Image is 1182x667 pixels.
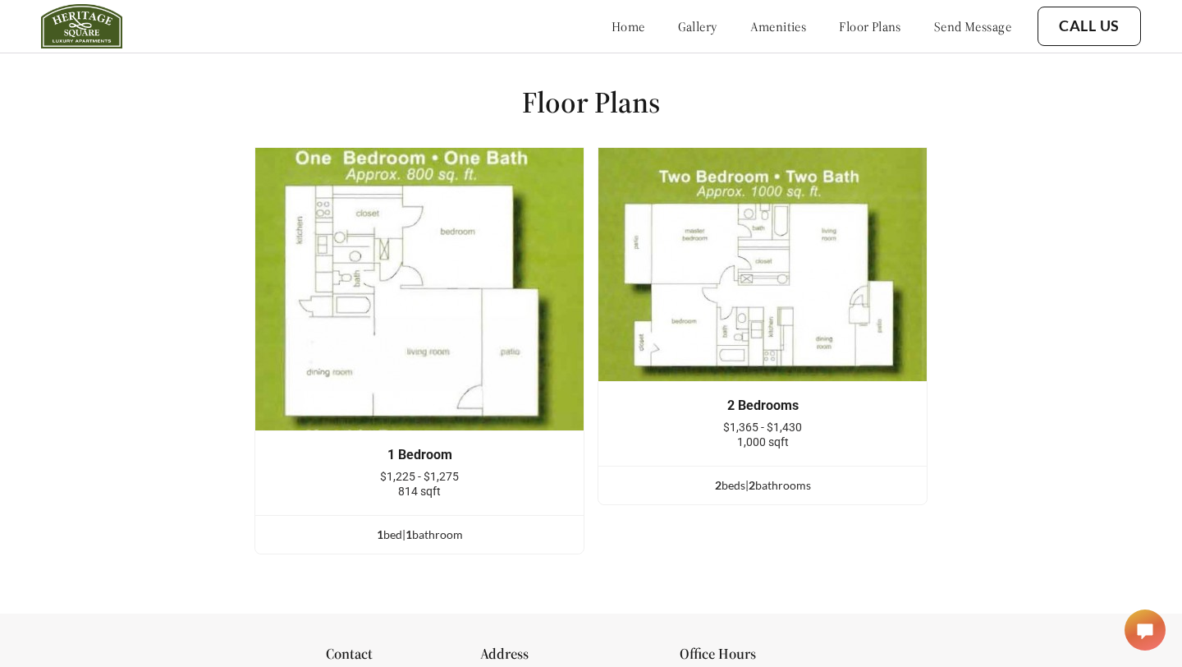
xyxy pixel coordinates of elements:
[377,527,383,541] span: 1
[41,4,122,48] img: heritage_square_logo.jpg
[678,18,717,34] a: gallery
[715,478,722,492] span: 2
[398,485,441,498] span: 814 sqft
[737,435,789,448] span: 1,000 sqft
[522,84,660,121] h1: Floor Plans
[723,421,802,434] span: $1,365 - $1,430
[839,18,901,34] a: floor plans
[405,527,412,541] span: 1
[280,448,559,462] div: 1 Bedroom
[934,18,1011,34] a: send message
[598,147,928,382] img: example
[255,526,584,544] div: bed | bathroom
[750,18,807,34] a: amenities
[1059,17,1120,35] a: Call Us
[623,398,902,413] div: 2 Bedrooms
[380,470,459,483] span: $1,225 - $1,275
[254,147,584,431] img: example
[598,476,927,494] div: bed s | bathroom s
[749,478,755,492] span: 2
[612,18,645,34] a: home
[1038,7,1141,46] button: Call Us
